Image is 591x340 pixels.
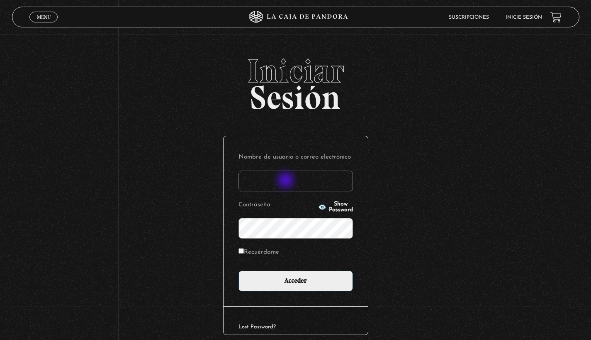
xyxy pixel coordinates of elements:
[329,201,353,213] span: Show Password
[12,54,579,108] h2: Sesión
[238,324,276,330] a: Lost Password?
[238,246,279,259] label: Recuérdame
[238,248,244,254] input: Recuérdame
[238,271,353,291] input: Acceder
[12,54,579,88] span: Iniciar
[449,15,489,20] a: Suscripciones
[238,151,353,164] label: Nombre de usuario o correo electrónico
[318,201,353,213] button: Show Password
[506,15,542,20] a: Inicie sesión
[238,199,316,212] label: Contraseña
[37,15,51,20] span: Menu
[34,22,54,27] span: Cerrar
[550,12,562,23] a: View your shopping cart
